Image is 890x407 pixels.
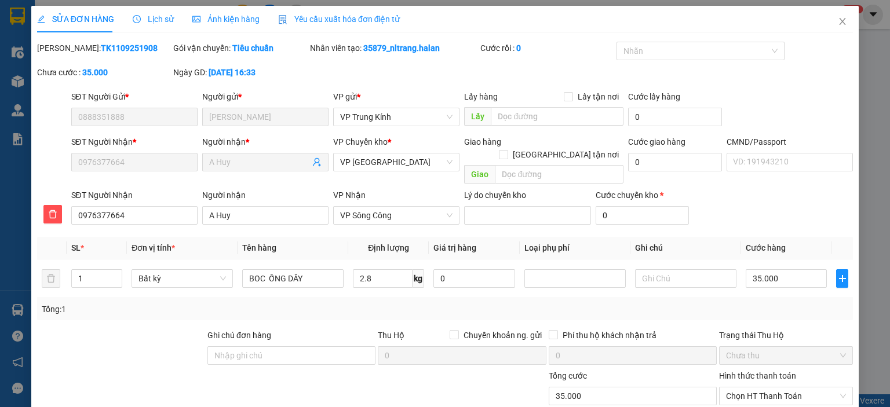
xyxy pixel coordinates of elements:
[173,66,307,79] div: Ngày GD:
[192,15,200,23] span: picture
[464,107,491,126] span: Lấy
[719,329,853,342] div: Trạng thái Thu Hộ
[132,243,175,252] span: Đơn vị tính
[209,68,256,77] b: [DATE] 16:33
[37,14,114,24] span: SỬA ĐƠN HÀNG
[826,6,859,38] button: Close
[491,107,623,126] input: Dọc đường
[333,137,388,146] span: VP Chuyển kho
[727,135,853,148] div: CMND/Passport
[232,43,273,53] b: Tiêu chuẩn
[44,210,61,219] span: delete
[628,137,685,146] label: Cước giao hàng
[333,189,459,201] div: VP Nhận
[628,92,680,101] label: Cước lấy hàng
[333,90,459,103] div: VP gửi
[42,303,344,316] div: Tổng: 1
[207,331,271,340] label: Ghi chú đơn hàng
[596,189,690,201] div: Cước chuyển kho
[628,108,722,126] input: Cước lấy hàng
[133,14,174,24] span: Lịch sử
[628,153,722,171] input: Cước giao hàng
[837,274,848,283] span: plus
[480,42,614,54] div: Cước rồi :
[464,189,590,201] div: Lý do chuyển kho
[202,189,329,201] div: Người nhận
[630,237,741,259] th: Ghi chú
[42,269,60,288] button: delete
[549,371,587,380] span: Tổng cước
[37,42,171,54] div: [PERSON_NAME]:
[378,331,404,340] span: Thu Hộ
[37,15,45,23] span: edit
[635,269,736,288] input: Ghi Chú
[202,90,329,103] div: Người gửi
[520,237,630,259] th: Loại phụ phí
[43,205,62,223] button: delete
[340,207,453,224] span: VP Sông Công
[173,42,307,54] div: Gói vận chuyển:
[71,243,81,252] span: SL
[138,270,226,287] span: Bất kỳ
[310,42,478,54] div: Nhân viên tạo:
[340,153,453,171] span: VP Yên Bình
[459,329,546,342] span: Chuyển khoản ng. gửi
[836,269,848,288] button: plus
[133,15,141,23] span: clock-circle
[508,148,623,161] span: [GEOGRAPHIC_DATA] tận nơi
[278,15,287,24] img: icon
[726,347,846,364] span: Chưa thu
[202,135,329,148] div: Người nhận
[368,243,409,252] span: Định lượng
[71,90,198,103] div: SĐT Người Gửi
[71,135,198,148] div: SĐT Người Nhận
[312,157,322,167] span: user-add
[37,66,171,79] div: Chưa cước :
[464,165,495,184] span: Giao
[838,17,847,26] span: close
[192,14,260,24] span: Ảnh kiện hàng
[82,68,108,77] b: 35.000
[242,269,344,288] input: VD: Bàn, Ghế
[464,92,498,101] span: Lấy hàng
[433,243,476,252] span: Giá trị hàng
[101,43,158,53] b: TK1109251908
[558,329,661,342] span: Phí thu hộ khách nhận trả
[207,346,375,365] input: Ghi chú đơn hàng
[242,243,276,252] span: Tên hàng
[278,14,400,24] span: Yêu cầu xuất hóa đơn điện tử
[726,387,846,405] span: Chọn HT Thanh Toán
[516,43,521,53] b: 0
[495,165,623,184] input: Dọc đường
[413,269,424,288] span: kg
[746,243,786,252] span: Cước hàng
[573,90,623,103] span: Lấy tận nơi
[464,137,501,146] span: Giao hàng
[363,43,440,53] b: 35879_nltrang.halan
[71,189,198,201] div: SĐT Người Nhận
[340,108,453,126] span: VP Trung Kính
[719,371,796,380] label: Hình thức thanh toán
